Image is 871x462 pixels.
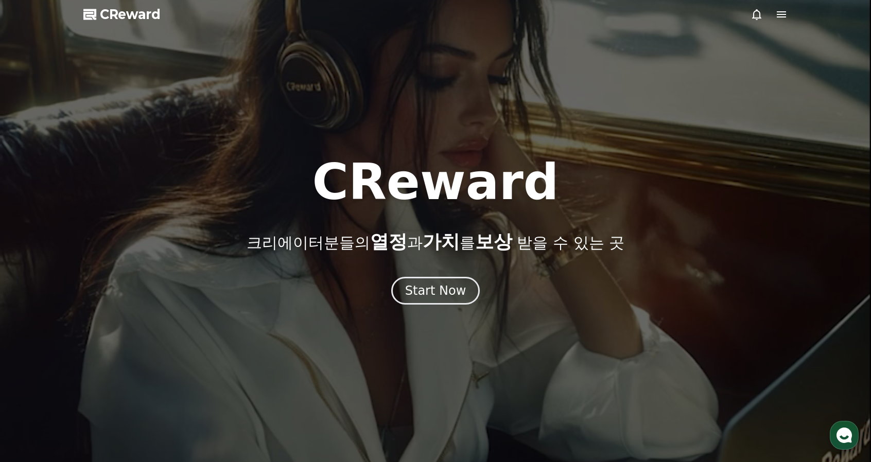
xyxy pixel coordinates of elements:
[247,232,624,252] p: 크리에이터분들의 과 를 받을 수 있는 곳
[391,277,480,305] button: Start Now
[475,231,512,252] span: 보상
[423,231,460,252] span: 가치
[405,282,466,299] div: Start Now
[100,6,161,23] span: CReward
[312,157,559,207] h1: CReward
[370,231,407,252] span: 열정
[391,287,480,297] a: Start Now
[83,6,161,23] a: CReward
